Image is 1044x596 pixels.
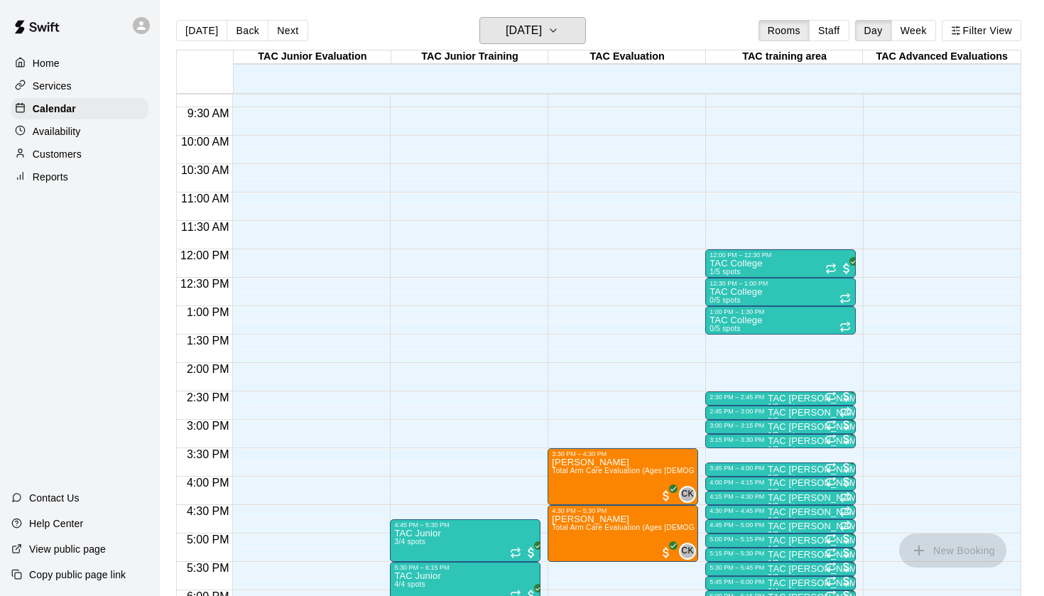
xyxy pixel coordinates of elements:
[705,391,856,406] div: 2:30 PM – 2:45 PM: TAC Tom/Mike
[839,475,854,489] span: All customers have paid
[709,564,768,571] div: 5:30 PM – 5:45 PM
[184,107,233,119] span: 9:30 AM
[178,136,233,148] span: 10:00 AM
[899,543,1006,556] span: You don't have the permission to add bookings
[390,519,540,562] div: 4:45 PM – 5:30 PM: TAC Junior
[768,573,799,581] span: 3/3 spots filled
[839,293,851,304] span: Recurring event
[682,487,694,502] span: CK
[178,164,233,176] span: 10:30 AM
[33,124,81,139] p: Availability
[709,268,741,276] span: 1/5 spots filled
[178,193,233,205] span: 11:00 AM
[768,488,799,496] span: 2/3 spots filled
[705,477,856,491] div: 4:00 PM – 4:15 PM: TAC Tom/Mike
[552,507,610,514] div: 4:30 PM – 5:30 PM
[394,538,425,546] span: 3/4 spots filled
[11,166,148,188] a: Reports
[679,486,696,503] div: Collin Kiernan
[709,465,768,472] div: 3:45 PM – 4:00 PM
[705,434,856,448] div: 3:15 PM – 3:30 PM: TAC Tom/Mike
[709,536,768,543] div: 5:00 PM – 5:15 PM
[29,542,106,556] p: View public page
[33,147,82,161] p: Customers
[682,544,694,558] span: CK
[839,261,854,276] span: All customers have paid
[524,546,538,560] span: All customers have paid
[706,50,864,64] div: TAC training area
[768,502,799,510] span: 0/3 spots filled
[825,561,837,573] span: Recurring event
[705,491,856,505] div: 4:15 PM – 4:30 PM: TAC Tom/Mike
[29,568,126,582] p: Copy public page link
[705,249,856,278] div: 12:00 PM – 12:30 PM: TAC College
[705,420,856,434] div: 3:00 PM – 3:15 PM: TAC Tom/Mike
[11,143,148,165] a: Customers
[11,53,148,74] a: Home
[709,394,768,401] div: 2:30 PM – 2:45 PM
[709,308,768,315] div: 1:00 PM – 1:30 PM
[29,516,83,531] p: Help Center
[768,545,799,553] span: 1/3 spots filled
[394,580,425,588] span: 4/4 spots filled
[29,491,80,505] p: Contact Us
[709,493,768,500] div: 4:15 PM – 4:30 PM
[709,422,768,429] div: 3:00 PM – 3:15 PM
[183,391,233,403] span: 2:30 PM
[855,20,892,41] button: Day
[709,296,741,304] span: 0/5 spots filled
[825,391,837,402] span: Recurring event
[839,531,854,546] span: All customers have paid
[705,505,856,519] div: 4:30 PM – 4:45 PM: TAC Tom/Mike
[709,325,741,332] span: 0/5 spots filled
[177,278,232,290] span: 12:30 PM
[183,335,233,347] span: 1:30 PM
[685,486,696,503] span: Collin Kiernan
[659,546,673,560] span: All customers have paid
[659,489,673,503] span: All customers have paid
[839,520,851,531] span: Recurring event
[709,479,768,486] div: 4:00 PM – 4:15 PM
[33,79,72,93] p: Services
[548,505,698,562] div: 4:30 PM – 5:30 PM: Parker Foltz
[183,562,233,574] span: 5:30 PM
[768,474,799,482] span: 3/3 spots filled
[552,450,610,457] div: 3:30 PM – 4:30 PM
[11,121,148,142] a: Availability
[705,519,856,533] div: 4:45 PM – 5:00 PM: TAC Tom/Mike
[768,531,799,538] span: 0/3 spots filled
[394,564,452,571] div: 5:30 PM – 6:15 PM
[705,576,856,590] div: 5:45 PM – 6:00 PM: TAC Todd/Brad
[234,50,391,64] div: TAC Junior Evaluation
[479,17,586,44] button: [DATE]
[825,419,837,430] span: Recurring event
[11,75,148,97] a: Services
[705,533,856,548] div: 5:00 PM – 5:15 PM: TAC Tom/Mike
[839,546,854,560] span: All customers have paid
[178,221,233,233] span: 11:30 AM
[510,547,521,558] span: Recurring event
[768,559,799,567] span: 1/3 spots filled
[227,20,268,41] button: Back
[183,420,233,432] span: 3:00 PM
[183,505,233,517] span: 4:30 PM
[33,56,60,70] p: Home
[33,170,68,184] p: Reports
[891,20,936,41] button: Week
[709,280,771,287] div: 12:30 PM – 1:00 PM
[825,476,837,487] span: Recurring event
[709,251,775,259] div: 12:00 PM – 12:30 PM
[679,543,696,560] div: Collin Kiernan
[183,448,233,460] span: 3:30 PM
[705,278,856,306] div: 12:30 PM – 1:00 PM: TAC College
[705,462,856,477] div: 3:45 PM – 4:00 PM: TAC Tom/Mike
[548,448,698,505] div: 3:30 PM – 4:30 PM: Total Arm Care Evaluation (Ages 13+)
[705,406,856,420] div: 2:45 PM – 3:00 PM: TAC Tom/Mike
[705,548,856,562] div: 5:15 PM – 5:30 PM: TAC Tom/Mike
[268,20,308,41] button: Next
[839,560,854,574] span: All customers have paid
[552,524,755,531] span: Total Arm Care Evaluation (Ages [DEMOGRAPHIC_DATA]+)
